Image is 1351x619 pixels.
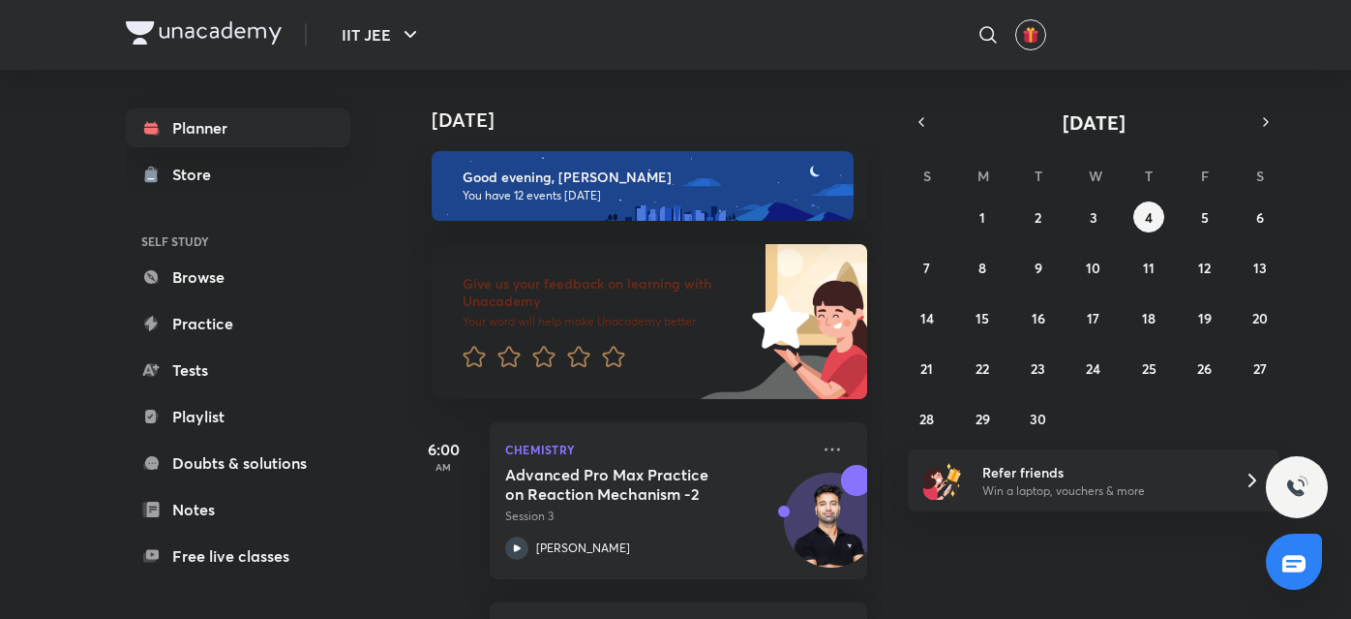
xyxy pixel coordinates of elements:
button: September 28, 2025 [912,403,943,434]
h5: Advanced Pro Max Practice on Reaction Mechanism -2 [505,465,746,504]
abbr: Monday [977,167,989,185]
button: September 11, 2025 [1133,252,1164,283]
button: [DATE] [935,108,1252,136]
img: referral [923,461,962,500]
abbr: September 10, 2025 [1086,259,1100,277]
abbr: Wednesday [1089,167,1102,185]
abbr: September 5, 2025 [1201,208,1209,227]
a: Tests [126,351,350,389]
abbr: September 17, 2025 [1087,309,1099,327]
abbr: September 8, 2025 [978,259,986,277]
button: September 4, 2025 [1133,201,1164,232]
abbr: September 9, 2025 [1035,259,1042,277]
button: avatar [1015,19,1046,50]
a: Store [126,155,350,194]
button: September 19, 2025 [1189,302,1220,333]
img: Company Logo [126,21,282,45]
h6: Refer friends [982,462,1220,482]
abbr: September 20, 2025 [1252,309,1268,327]
button: September 14, 2025 [912,302,943,333]
button: September 16, 2025 [1023,302,1054,333]
h6: Give us your feedback on learning with Unacademy [463,275,745,310]
a: Playlist [126,397,350,436]
abbr: September 26, 2025 [1197,359,1212,378]
p: [PERSON_NAME] [536,540,630,557]
h6: SELF STUDY [126,225,350,258]
button: September 23, 2025 [1023,353,1054,384]
div: Store [172,163,223,186]
abbr: September 21, 2025 [920,359,933,378]
abbr: September 7, 2025 [923,259,930,277]
abbr: September 29, 2025 [976,410,990,428]
abbr: September 23, 2025 [1031,359,1045,378]
abbr: September 2, 2025 [1035,208,1041,227]
abbr: Saturday [1256,167,1264,185]
button: September 29, 2025 [967,403,998,434]
abbr: September 6, 2025 [1256,208,1264,227]
button: September 17, 2025 [1078,302,1109,333]
button: September 25, 2025 [1133,353,1164,384]
p: Chemistry [505,438,809,461]
img: feedback_image [686,244,867,399]
abbr: September 25, 2025 [1142,359,1156,378]
h4: [DATE] [432,108,886,132]
button: September 24, 2025 [1078,353,1109,384]
button: September 8, 2025 [967,252,998,283]
p: Win a laptop, vouchers & more [982,482,1220,500]
span: [DATE] [1063,109,1126,136]
a: Free live classes [126,537,350,575]
abbr: September 11, 2025 [1143,259,1155,277]
a: Company Logo [126,21,282,49]
button: September 15, 2025 [967,302,998,333]
button: September 26, 2025 [1189,353,1220,384]
img: Avatar [785,483,878,576]
abbr: September 22, 2025 [976,359,989,378]
a: Practice [126,304,350,343]
img: ttu [1285,476,1308,499]
button: September 30, 2025 [1023,403,1054,434]
abbr: September 16, 2025 [1032,309,1045,327]
button: September 9, 2025 [1023,252,1054,283]
abbr: September 3, 2025 [1090,208,1097,227]
button: September 18, 2025 [1133,302,1164,333]
button: September 22, 2025 [967,353,998,384]
img: evening [432,151,854,221]
button: September 3, 2025 [1078,201,1109,232]
abbr: September 14, 2025 [920,309,934,327]
abbr: September 19, 2025 [1198,309,1212,327]
button: September 5, 2025 [1189,201,1220,232]
p: Your word will help make Unacademy better [463,314,745,329]
abbr: Sunday [923,167,931,185]
img: avatar [1022,26,1039,44]
abbr: September 24, 2025 [1086,359,1100,378]
abbr: September 15, 2025 [976,309,989,327]
abbr: Tuesday [1035,167,1042,185]
abbr: September 18, 2025 [1142,309,1156,327]
abbr: September 30, 2025 [1030,410,1046,428]
button: September 12, 2025 [1189,252,1220,283]
a: Browse [126,258,350,296]
abbr: September 13, 2025 [1253,259,1267,277]
button: September 7, 2025 [912,252,943,283]
button: September 10, 2025 [1078,252,1109,283]
abbr: September 28, 2025 [919,410,934,428]
button: IIT JEE [330,15,434,54]
a: Doubts & solutions [126,444,350,482]
p: AM [405,461,482,473]
p: You have 12 events [DATE] [463,188,836,203]
button: September 21, 2025 [912,353,943,384]
a: Notes [126,490,350,529]
abbr: Thursday [1145,167,1153,185]
button: September 6, 2025 [1245,201,1276,232]
button: September 2, 2025 [1023,201,1054,232]
button: September 13, 2025 [1245,252,1276,283]
abbr: Friday [1201,167,1209,185]
button: September 1, 2025 [967,201,998,232]
h6: Good evening, [PERSON_NAME] [463,169,836,186]
abbr: September 4, 2025 [1145,208,1153,227]
button: September 27, 2025 [1245,353,1276,384]
button: September 20, 2025 [1245,302,1276,333]
h5: 6:00 [405,438,482,461]
abbr: September 1, 2025 [979,208,985,227]
abbr: September 12, 2025 [1198,259,1211,277]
